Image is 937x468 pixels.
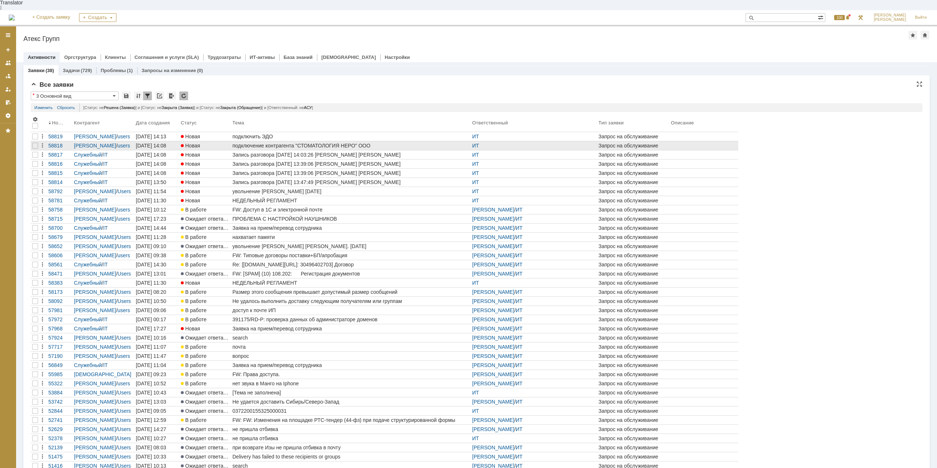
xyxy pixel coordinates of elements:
[231,242,471,251] a: увольнение [PERSON_NAME] [PERSON_NAME]. [DATE]
[597,288,669,296] a: Запрос на обслуживание
[597,187,669,196] a: Запрос на обслуживание
[47,233,72,242] a: 58679
[181,179,200,185] span: Новая
[103,152,108,158] a: IT
[598,120,625,126] div: Тип заявки
[48,134,71,139] div: 58819
[117,143,130,149] a: users
[63,68,80,73] a: Задачи
[134,196,179,205] a: [DATE] 11:30
[179,233,231,242] a: В работе
[471,115,597,132] th: Ответственный
[597,178,669,187] a: Запрос на обслуживание
[231,214,471,223] a: ПРОБЛЕМА С НАСТРОЙКОЙ НАУШНИКОВ
[47,205,72,214] a: 58758
[47,196,72,205] a: 58781
[48,143,71,149] div: 58818
[142,68,196,73] a: Запросы на изменение
[134,297,179,306] a: [DATE] 10:50
[28,68,44,73] a: Заявки
[597,251,669,260] a: Запрос на обслуживание
[179,260,231,269] a: В работе
[231,260,471,269] a: Re: [[DOMAIN_NAME][URL]: 30496402703] Договор
[181,188,200,194] span: Новая
[231,169,471,177] a: Запись разговора [DATE] 13:39:06 [PERSON_NAME] [PERSON_NAME]
[136,161,166,167] div: [DATE] 14:08
[921,31,929,40] div: Сделать домашней страницей
[74,252,116,258] a: [PERSON_NAME]
[48,271,71,277] div: 58471
[136,271,166,277] div: [DATE] 13:01
[117,234,131,240] a: Users
[597,242,669,251] a: Запрос на обслуживание
[155,91,164,100] div: Скопировать ссылку на список
[103,161,108,167] a: IT
[232,134,469,139] div: подключить ЭДО
[232,252,469,258] div: FW: Типовые договоры поставки+БП/апробация
[74,243,116,249] a: [PERSON_NAME]
[472,243,514,249] a: [PERSON_NAME]
[2,44,14,56] a: Создать заявку
[232,207,469,213] div: FW: Доступ в 1С и электронной почте
[472,234,514,240] a: [PERSON_NAME]
[48,243,71,249] div: 58652
[74,271,116,277] a: [PERSON_NAME]
[136,262,166,267] div: [DATE] 14:30
[179,132,231,141] a: Новая
[232,225,469,231] div: Заявка на прием/перевод сотрудника
[472,289,514,295] a: [PERSON_NAME]
[64,55,96,60] a: Оргструктура
[179,178,231,187] a: Новая
[74,216,116,222] a: [PERSON_NAME]
[117,188,131,194] a: Users
[48,161,71,167] div: 58816
[72,115,134,132] th: Контрагент
[134,132,179,141] a: [DATE] 14:13
[57,103,75,112] a: Сбросить
[134,288,179,296] a: [DATE] 08:20
[103,198,108,203] a: IT
[134,160,179,168] a: [DATE] 14:08
[232,262,469,267] div: Re: [[DOMAIN_NAME][URL]: 30496402703] Договор
[597,269,669,278] a: Запрос на обслуживание
[598,179,668,185] div: Запрос на обслуживание
[134,214,179,223] a: [DATE] 17:23
[47,214,72,223] a: 58715
[181,120,197,126] div: Статус
[516,243,523,249] a: ИТ
[472,252,514,258] a: [PERSON_NAME]
[856,13,865,22] a: Перейти в интерфейс администратора
[385,55,410,60] a: Настройки
[181,170,200,176] span: Новая
[47,269,72,278] a: 58471
[47,187,72,196] a: 58792
[232,216,469,222] div: ПРОБЛЕМА С НАСТРОЙКОЙ НАУШНИКОВ
[250,55,275,60] a: ИТ-активы
[231,233,471,242] a: нахватает памяти
[231,278,471,287] a: НЕДЕЛЬНЫЙ РЕГЛАМЕНТ
[48,262,71,267] div: 58561
[179,288,231,296] a: В работе
[74,170,102,176] a: Служебный
[48,252,71,258] div: 58606
[231,288,471,296] a: Размер этого сообщения превышает допустимый размер сообщений
[231,205,471,214] a: FW: Доступ в 1С и электронной почте
[516,234,523,240] a: ИТ
[597,233,669,242] a: Запрос на обслуживание
[74,179,102,185] a: Служебный
[167,91,176,100] div: Экспорт списка
[48,216,71,222] div: 58715
[74,134,116,139] a: [PERSON_NAME]
[179,169,231,177] a: Новая
[516,289,523,295] a: ИТ
[869,10,911,25] a: [PERSON_NAME][PERSON_NAME]
[2,110,14,121] a: Настройки
[231,150,471,159] a: Запись разговора [DATE] 14:03:26 [PERSON_NAME] [PERSON_NAME]
[134,260,179,269] a: [DATE] 14:30
[134,242,179,251] a: [DATE] 09:10
[79,13,116,22] div: Создать
[179,150,231,159] a: Новая
[598,198,668,203] div: Запрос на обслуживание
[101,68,126,73] a: Проблемы
[598,280,668,286] div: Запрос на обслуживание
